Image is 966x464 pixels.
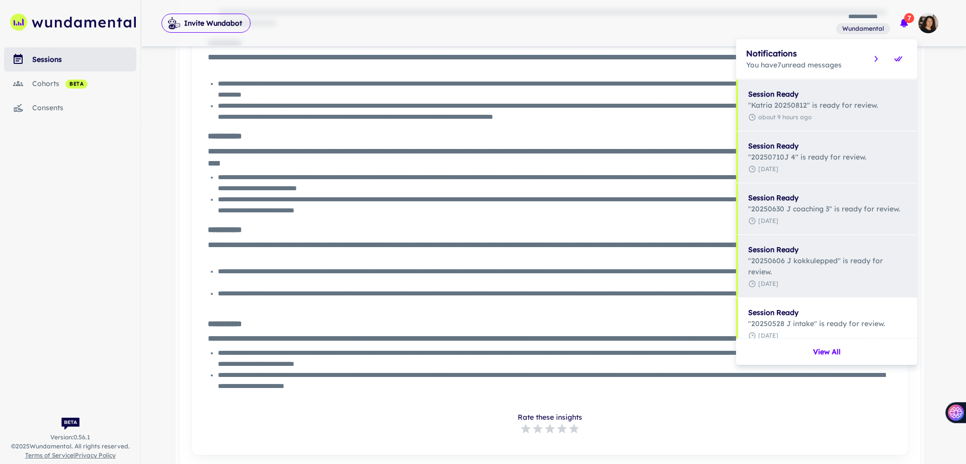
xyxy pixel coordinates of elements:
div: Session Ready"20250630 J coaching 3" is ready for review.[DATE] [736,183,917,235]
p: "20250528 J intake" is ready for review. [748,318,907,329]
h6: Session Ready [748,192,907,203]
h6: Session Ready [748,140,907,151]
button: View All [740,343,913,361]
span: [DATE] [748,331,907,340]
h6: Notifications [746,47,867,59]
span: [DATE] [748,279,907,288]
div: Session Ready"20250606 J kokkulepped" is ready for review.[DATE] [736,235,917,297]
h6: Session Ready [748,244,907,255]
p: You have 7 unread messages [746,59,867,70]
div: Session Ready"Katria 20250812" is ready for review.about 9 hours ago [736,80,917,131]
p: "20250710J 4" is ready for review. [748,151,907,163]
button: Mark all as read [889,50,907,68]
p: "20250606 J kokkulepped" is ready for review. [748,255,907,277]
p: "Katria 20250812" is ready for review. [748,100,907,111]
div: Session Ready"20250710J 4" is ready for review.[DATE] [736,131,917,183]
p: "20250630 J coaching 3" is ready for review. [748,203,907,214]
span: about 9 hours ago [748,113,907,122]
h6: Session Ready [748,89,907,100]
div: Session Ready"20250528 J intake" is ready for review.[DATE] [736,298,917,349]
div: scrollable content [736,79,917,338]
span: [DATE] [748,216,907,225]
button: View all [867,50,885,68]
span: [DATE] [748,165,907,174]
h6: Session Ready [748,307,907,318]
